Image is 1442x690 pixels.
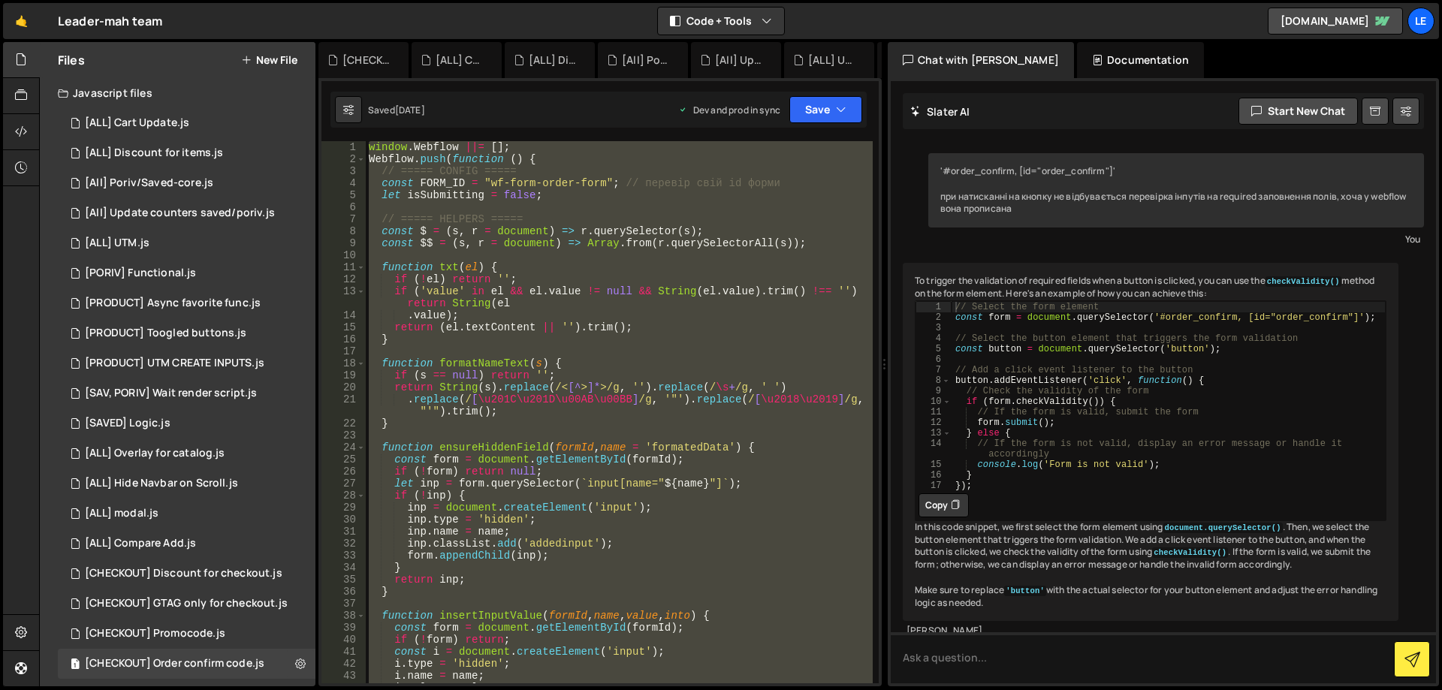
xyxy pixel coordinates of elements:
[85,206,275,220] div: [All] Update counters saved/poriv.js
[903,263,1398,621] div: To trigger the validation of required fields when a button is clicked, you can use the method on ...
[321,526,366,538] div: 31
[321,538,366,550] div: 32
[321,237,366,249] div: 9
[58,469,315,499] div: 16298/44402.js
[916,365,951,375] div: 7
[321,141,366,153] div: 1
[58,108,315,138] div: 16298/44467.js
[58,52,85,68] h2: Files
[58,559,315,589] div: 16298/45243.js
[321,309,366,321] div: 14
[321,165,366,177] div: 3
[321,622,366,634] div: 39
[321,453,366,466] div: 25
[321,345,366,357] div: 17
[58,228,315,258] div: 16298/45324.js
[85,537,196,550] div: [ALL] Compare Add.js
[321,369,366,381] div: 19
[58,649,315,679] div: 16298/44879.js
[85,657,264,670] div: [CHECKOUT] Order confirm code.js
[85,116,189,130] div: [ALL] Cart Update.js
[321,381,366,393] div: 20
[321,153,366,165] div: 2
[916,333,951,344] div: 4
[321,670,366,682] div: 43
[58,378,315,408] div: 16298/45691.js
[321,213,366,225] div: 7
[58,589,316,619] div: 16298/45143.js
[321,201,366,213] div: 6
[321,273,366,285] div: 12
[919,493,969,517] button: Copy
[58,288,315,318] div: 16298/45626.js
[321,478,366,490] div: 27
[321,598,366,610] div: 37
[321,502,366,514] div: 29
[85,447,225,460] div: [ALL] Overlay for catalog.js
[1238,98,1358,125] button: Start new chat
[85,267,196,280] div: [PORIV] Functional.js
[910,104,970,119] h2: Slater AI
[368,104,425,116] div: Saved
[321,321,366,333] div: 15
[85,387,257,400] div: [SAV, PORIV] Wait render script.js
[916,386,951,396] div: 9
[916,459,951,470] div: 15
[808,53,856,68] div: [ALL] UTM.js
[1152,547,1228,558] code: checkValidity()
[85,327,246,340] div: [PRODUCT] Toogled buttons.js
[58,198,315,228] div: 16298/45502.js
[85,237,149,250] div: [ALL] UTM.js
[436,53,484,68] div: [ALL] Cart Update.js
[395,104,425,116] div: [DATE]
[58,529,315,559] div: 16298/45098.js
[3,3,40,39] a: 🤙
[916,481,951,491] div: 17
[321,466,366,478] div: 26
[1407,8,1434,35] a: Le
[1004,586,1046,596] code: 'button'
[916,354,951,365] div: 6
[342,53,391,68] div: [CHECKOUT] Discount for checkout.js
[321,357,366,369] div: 18
[58,12,162,30] div: Leader-mah team
[85,357,264,370] div: [PRODUCT] UTM CREATE INPUTS.js
[658,8,784,35] button: Code + Tools
[321,610,366,622] div: 38
[916,438,951,459] div: 14
[58,318,315,348] div: 16298/45504.js
[85,507,158,520] div: [ALL] modal.js
[916,417,951,428] div: 12
[932,231,1420,247] div: You
[916,375,951,386] div: 8
[40,78,315,108] div: Javascript files
[85,297,261,310] div: [PRODUCT] Async favorite func.js
[321,261,366,273] div: 11
[58,258,315,288] div: 16298/45506.js
[321,514,366,526] div: 30
[1266,276,1341,287] code: checkValidity()
[916,407,951,417] div: 11
[1163,523,1283,533] code: document.querySelector()
[916,312,951,323] div: 2
[58,408,315,438] div: 16298/45575.js
[321,249,366,261] div: 10
[321,189,366,201] div: 5
[321,550,366,562] div: 33
[321,177,366,189] div: 4
[321,658,366,670] div: 42
[321,586,366,598] div: 36
[678,104,780,116] div: Dev and prod in sync
[85,417,170,430] div: [SAVED] Logic.js
[85,477,238,490] div: [ALL] Hide Navbar on Scroll.js
[58,438,315,469] div: 16298/45111.js
[916,344,951,354] div: 5
[321,417,366,429] div: 22
[85,176,213,190] div: [All] Poriv/Saved-core.js
[916,323,951,333] div: 3
[321,429,366,441] div: 23
[58,138,315,168] div: 16298/45418.js
[907,625,1395,637] div: [PERSON_NAME]
[321,441,366,453] div: 24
